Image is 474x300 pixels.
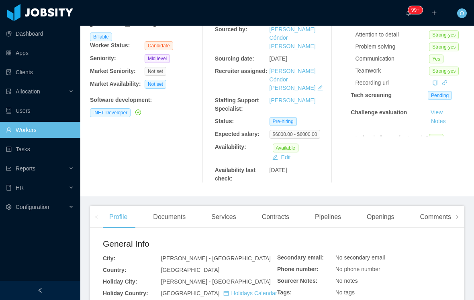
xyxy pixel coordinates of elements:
[134,109,141,116] a: icon: check-circle
[317,85,323,91] i: icon: edit
[335,278,358,284] span: No notes
[455,215,459,219] i: icon: right
[335,288,452,297] div: No tags
[6,122,74,138] a: icon: userWorkers
[429,43,459,51] span: Strong-yes
[161,267,220,273] span: [GEOGRAPHIC_DATA]
[460,8,464,18] span: O
[16,88,40,95] span: Allocation
[215,97,259,112] b: Staffing Support Specialist:
[90,55,116,61] b: Seniority:
[135,109,141,115] i: icon: check-circle
[16,184,24,191] span: HR
[277,254,324,261] b: Secondary email:
[432,79,438,87] div: Copy
[90,68,136,74] b: Market Seniority:
[161,255,271,261] span: [PERSON_NAME] - [GEOGRAPHIC_DATA]
[270,97,316,103] a: [PERSON_NAME]
[309,206,347,228] div: Pipelines
[6,141,74,157] a: icon: profileTasks
[103,267,126,273] b: Country:
[428,109,445,116] a: View
[6,103,74,119] a: icon: robotUsers
[270,26,316,49] a: [PERSON_NAME] Cóndor [PERSON_NAME]
[432,80,438,85] i: icon: copy
[355,134,429,142] div: Is the challenge client-ready?
[355,67,429,75] div: Teamwork
[270,68,316,91] a: [PERSON_NAME] Cóndor [PERSON_NAME]
[6,185,12,191] i: icon: book
[161,278,271,285] span: [PERSON_NAME] - [GEOGRAPHIC_DATA]
[145,54,170,63] span: Mid level
[355,79,429,87] div: Recording url
[270,55,287,62] span: [DATE]
[90,42,130,49] b: Worker Status:
[277,266,319,272] b: Phone number:
[145,41,173,50] span: Candidate
[103,255,115,261] b: City:
[215,131,259,137] b: Expected salary:
[90,32,112,41] span: Billable
[145,67,166,76] span: Not set
[270,167,287,173] span: [DATE]
[103,290,148,296] b: Holiday Country:
[408,6,423,14] sup: 1641
[360,206,401,228] div: Openings
[94,215,98,219] i: icon: left
[428,91,452,100] span: Pending
[215,144,246,150] b: Availability:
[6,166,12,171] i: icon: line-chart
[103,278,137,285] b: Holiday City:
[270,117,297,126] span: Pre-hiring
[16,165,35,172] span: Reports
[335,254,385,261] span: No secondary email
[277,289,292,296] b: Tags:
[90,81,141,87] b: Market Availability:
[6,64,74,80] a: icon: auditClients
[355,30,429,39] div: Attention to detail
[147,206,192,228] div: Documents
[205,206,242,228] div: Services
[90,97,152,103] b: Software development :
[255,206,296,228] div: Contracts
[161,290,277,296] span: [GEOGRAPHIC_DATA]
[355,43,429,51] div: Problem solving
[103,237,277,250] h2: General Info
[429,55,443,63] span: Yes
[351,109,407,116] strong: Challenge evaluation
[355,55,429,63] div: Communication
[335,266,380,272] span: No phone number
[429,67,459,75] span: Strong-yes
[223,290,229,296] i: icon: calendar
[6,26,74,42] a: icon: pie-chartDashboard
[429,30,459,39] span: Strong-yes
[269,152,294,162] button: icon: editEdit
[103,206,134,228] div: Profile
[215,118,234,124] b: Status:
[215,167,255,182] b: Availability last check:
[442,79,447,86] a: icon: link
[215,26,247,32] b: Sourced by:
[16,204,49,210] span: Configuration
[428,117,449,126] button: Notes
[414,206,458,228] div: Comments
[90,108,131,117] span: .NET Developer
[6,204,12,210] i: icon: setting
[429,134,443,143] span: Yes
[406,10,411,16] i: icon: bell
[215,55,254,62] b: Sourcing date:
[277,278,317,284] b: Sourcer Notes:
[6,89,12,94] i: icon: solution
[6,45,74,61] a: icon: appstoreApps
[431,10,437,16] i: icon: plus
[270,130,321,139] span: $6000.00 - $6000.00
[145,80,166,89] span: Not set
[351,92,392,98] strong: Tech screening
[215,68,268,74] b: Recruiter assigned:
[223,290,277,296] a: icon: calendarHolidays Calendar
